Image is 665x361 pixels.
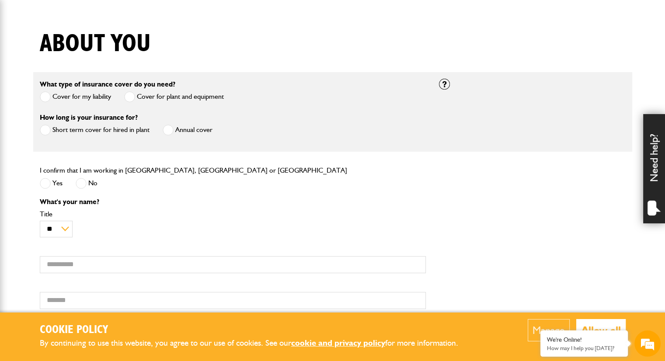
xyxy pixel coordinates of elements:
[40,211,426,218] label: Title
[40,167,347,174] label: I confirm that I am working in [GEOGRAPHIC_DATA], [GEOGRAPHIC_DATA] or [GEOGRAPHIC_DATA]
[15,49,37,61] img: d_20077148190_company_1631870298795_20077148190
[291,338,385,348] a: cookie and privacy policy
[547,336,621,344] div: We're Online!
[40,91,111,102] label: Cover for my liability
[40,29,151,59] h1: About you
[11,107,160,126] input: Enter your email address
[11,158,160,262] textarea: Type your message and hit 'Enter'
[143,4,164,25] div: Minimize live chat window
[11,81,160,100] input: Enter your last name
[528,319,570,341] button: Manage
[40,125,150,135] label: Short term cover for hired in plant
[45,49,147,60] div: Chat with us now
[119,269,159,281] em: Start Chat
[40,198,426,205] p: What's your name?
[576,319,626,341] button: Allow all
[124,91,224,102] label: Cover for plant and equipment
[76,178,97,189] label: No
[40,337,473,350] p: By continuing to use this website, you agree to our use of cookies. See our for more information.
[643,114,665,223] div: Need help?
[40,178,63,189] label: Yes
[11,132,160,152] input: Enter your phone number
[163,125,212,135] label: Annual cover
[40,81,175,88] label: What type of insurance cover do you need?
[40,323,473,337] h2: Cookie Policy
[547,345,621,351] p: How may I help you today?
[40,114,138,121] label: How long is your insurance for?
